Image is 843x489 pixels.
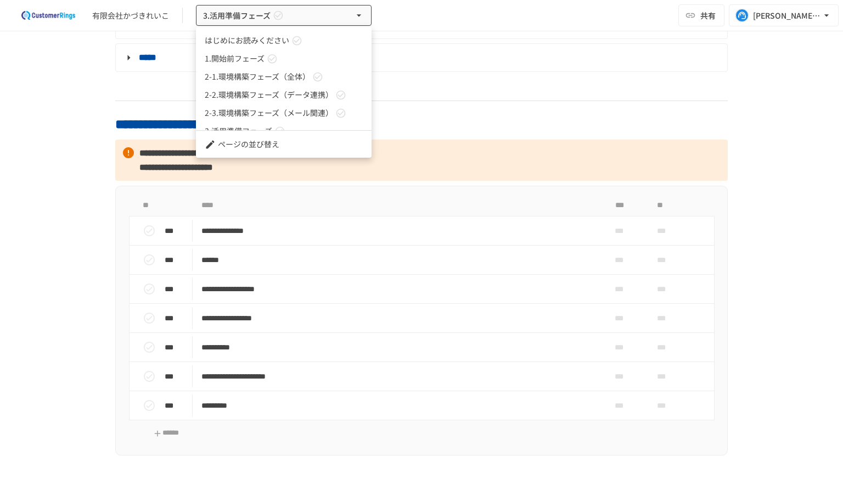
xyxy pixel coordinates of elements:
span: 3.活用準備フェーズ [205,125,272,137]
span: 2-2.環境構築フェーズ（データ連携） [205,89,333,101]
li: ページの並び替え [196,135,372,153]
span: はじめにお読みください [205,35,289,46]
span: 2-3.環境構築フェーズ（メール関連） [205,107,333,119]
span: 2-1.環境構築フェーズ（全体） [205,71,310,82]
span: 1.開始前フェーズ [205,53,265,64]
